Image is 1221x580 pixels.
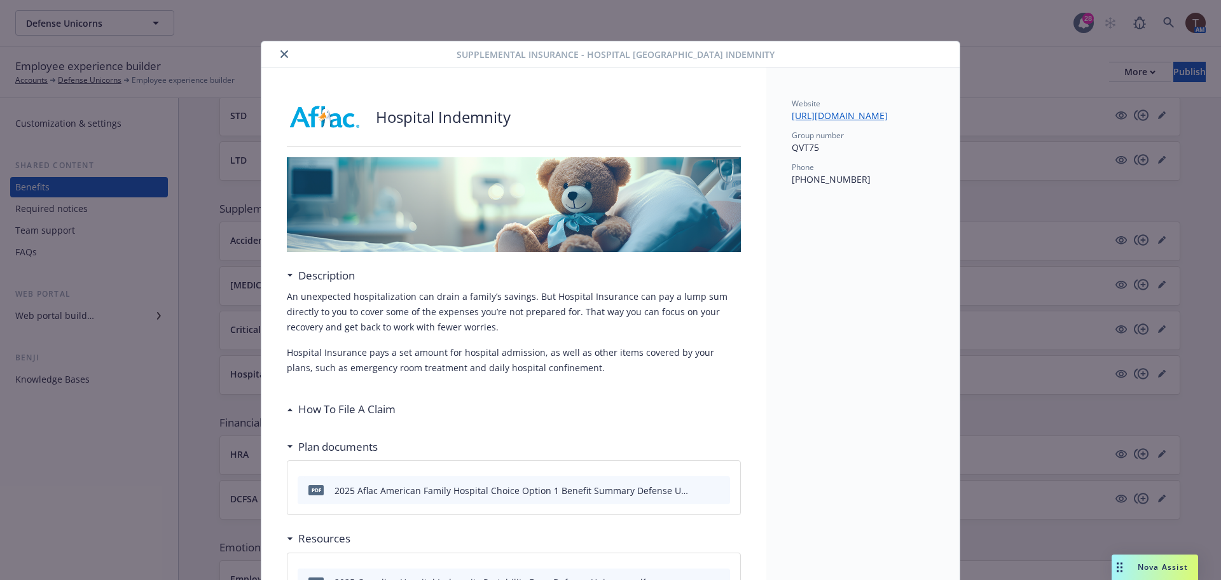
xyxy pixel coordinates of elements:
[792,110,898,122] a: [URL][DOMAIN_NAME]
[287,98,363,136] img: AFLAC
[792,98,820,109] span: Website
[287,439,378,455] div: Plan documents
[792,162,814,173] span: Phone
[376,106,511,128] p: Hospital Indemnity
[298,401,396,418] h3: How To File A Claim
[792,173,934,186] p: [PHONE_NUMBER]
[298,530,350,547] h3: Resources
[1138,562,1188,572] span: Nova Assist
[457,48,775,61] span: Supplemental Insurance - Hospital [GEOGRAPHIC_DATA] Indemnity
[1112,555,1198,580] button: Nova Assist
[287,401,396,418] div: How To File A Claim
[287,267,355,284] div: Description
[792,130,844,141] span: Group number
[298,267,355,284] h3: Description
[714,484,725,497] button: preview file
[287,289,741,335] p: An unexpected hospitalization can drain a family’s savings. But Hospital Insurance can pay a lump...
[287,530,350,547] div: Resources
[308,485,324,495] span: pdf
[287,345,741,376] p: Hospital Insurance pays a set amount for hospital admission, as well as other items covered by yo...
[1112,555,1128,580] div: Drag to move
[335,484,688,497] div: 2025 Aflac American Family Hospital Choice Option 1 Benefit Summary Defense Unicorns.pdf
[298,439,378,455] h3: Plan documents
[277,46,292,62] button: close
[693,484,703,497] button: download file
[792,141,934,154] p: QVT75
[287,157,741,252] img: banner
